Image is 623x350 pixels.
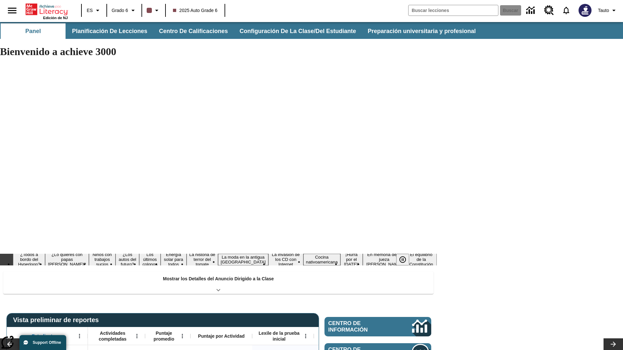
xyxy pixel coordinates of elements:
[396,254,409,265] button: Pausar
[84,5,104,16] button: Lenguaje: ES, Selecciona un idioma
[67,23,153,39] button: Planificación de lecciones
[218,254,268,265] button: Diapositiva 8 La moda en la antigua Roma
[144,5,163,16] button: El color de la clase es café oscuro. Cambiar el color de la clase.
[45,251,89,268] button: Diapositiva 2 ¿Lo quieres con papas fritas?
[579,4,592,17] img: Avatar
[161,251,187,268] button: Diapositiva 6 Energía solar para todos
[595,5,620,16] button: Perfil/Configuración
[3,1,22,20] button: Abrir el menú lateral
[26,3,68,16] a: Portada
[148,330,179,342] span: Puntaje promedio
[116,251,139,268] button: Diapositiva 4 ¿Los autos del futuro?
[89,251,116,268] button: Diapositiva 3 Niños con trabajos sucios
[32,333,55,339] span: Estudiante
[522,2,540,19] a: Centro de información
[255,330,303,342] span: Lexile de la prueba inicial
[177,331,187,341] button: Abrir menú
[3,272,434,294] div: Mostrar los Detalles del Anuncio Dirigido a la Clase
[234,23,361,39] button: Configuración de la clase/del estudiante
[26,2,68,20] div: Portada
[91,330,134,342] span: Actividades completadas
[173,7,218,14] span: 2025 Auto Grade 6
[303,254,340,265] button: Diapositiva 10 Cocina nativoamericana
[19,335,66,350] button: Support Offline
[13,316,102,324] span: Vista preliminar de reportes
[187,251,218,268] button: Diapositiva 7 La historia de terror del tomate
[301,331,311,341] button: Abrir menú
[558,2,575,19] a: Notificaciones
[1,23,66,39] button: Panel
[362,23,481,39] button: Preparación universitaria y profesional
[575,2,595,19] button: Escoja un nuevo avatar
[328,320,390,333] span: Centro de información
[340,251,363,268] button: Diapositiva 11 ¡Hurra por el Día de la Constitución!
[132,331,142,341] button: Abrir menú
[139,251,161,268] button: Diapositiva 5 Los últimos colonos
[363,251,406,268] button: Diapositiva 12 En memoria de la jueza O'Connor
[43,16,68,20] span: Edición de NJ
[324,317,431,336] a: Centro de información
[540,2,558,19] a: Centro de recursos, Se abrirá en una pestaña nueva.
[75,331,84,341] button: Abrir menú
[154,23,233,39] button: Centro de calificaciones
[396,254,416,265] div: Pausar
[163,275,274,282] p: Mostrar los Detalles del Anuncio Dirigido a la Clase
[87,7,93,14] span: ES
[268,251,303,268] button: Diapositiva 9 La invasión de los CD con Internet
[112,7,128,14] span: Grado 6
[198,333,244,339] span: Puntaje por Actividad
[406,251,437,268] button: Diapositiva 13 El equilibrio de la Constitución
[598,7,609,14] span: Tauto
[604,338,623,350] button: Carrusel de lecciones, seguir
[409,5,498,16] input: Buscar campo
[13,251,45,268] button: Diapositiva 1 ¿Todos a bordo del Hyperloop?
[109,5,140,16] button: Grado: Grado 6, Elige un grado
[33,340,61,345] span: Support Offline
